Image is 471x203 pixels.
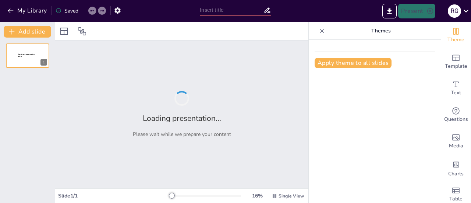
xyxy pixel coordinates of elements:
span: Questions [444,115,468,123]
span: Sendsteps presentation editor [18,53,35,57]
span: Single View [279,193,304,199]
p: Themes [328,22,434,40]
div: 1 [6,43,49,68]
div: Saved [56,7,78,14]
input: Insert title [200,5,263,15]
div: Add charts and graphs [441,155,471,181]
div: Change the overall theme [441,22,471,49]
span: Text [451,89,461,97]
div: Add text boxes [441,75,471,102]
div: 1 [40,59,47,66]
div: 16 % [248,192,266,199]
span: Position [78,27,86,36]
span: Template [445,62,467,70]
div: Get real-time input from your audience [441,102,471,128]
button: Present [398,4,435,18]
span: Media [449,142,463,150]
div: Add ready made slides [441,49,471,75]
button: My Library [6,5,50,17]
h2: Loading presentation... [143,113,221,123]
div: Layout [58,25,70,37]
p: Please wait while we prepare your content [133,131,231,138]
span: Table [449,195,463,203]
button: Export to PowerPoint [382,4,397,18]
span: Charts [448,170,464,178]
button: Apply theme to all slides [315,58,392,68]
button: Add slide [4,26,51,38]
button: r g [448,4,461,18]
span: Theme [447,36,464,44]
div: Slide 1 / 1 [58,192,170,199]
div: Add images, graphics, shapes or video [441,128,471,155]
